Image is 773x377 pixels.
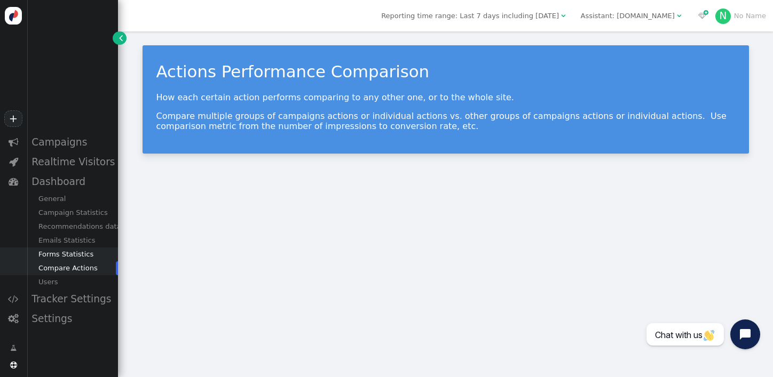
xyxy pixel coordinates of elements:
[677,12,681,19] span: 
[715,12,766,20] a: NNo Name
[581,11,675,21] div: Assistant: [DOMAIN_NAME]
[715,9,731,25] div: N
[8,294,19,304] span: 
[698,12,706,19] span: 
[27,172,118,191] div: Dashboard
[27,220,118,234] div: Recommendations data
[27,132,118,152] div: Campaigns
[27,234,118,247] div: Emails Statistics
[27,261,118,275] div: Compare Actions
[9,157,18,167] span: 
[9,177,19,187] span: 
[27,152,118,172] div: Realtime Visitors
[156,92,735,102] p: How each certain action performs comparing to any other one, or to the whole site.
[9,137,19,147] span: 
[119,33,123,43] span: 
[27,289,118,309] div: Tracker Settings
[27,247,118,261] div: Forms Statistics
[27,192,118,206] div: General
[27,309,118,328] div: Settings
[381,12,559,20] span: Reporting time range: Last 7 days including [DATE]
[27,206,118,220] div: Campaign Statistics
[156,111,735,131] p: Compare multiple groups of campaigns actions or individual actions vs. other groups of campaigns ...
[10,343,17,354] span: 
[4,110,22,127] a: +
[27,275,118,289] div: Users
[561,12,565,19] span: 
[3,339,23,357] a: 
[156,59,735,84] div: Actions Performance Comparison
[113,31,126,45] a: 
[10,362,17,368] span: 
[5,7,22,25] img: logo-icon.svg
[8,314,19,324] span: 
